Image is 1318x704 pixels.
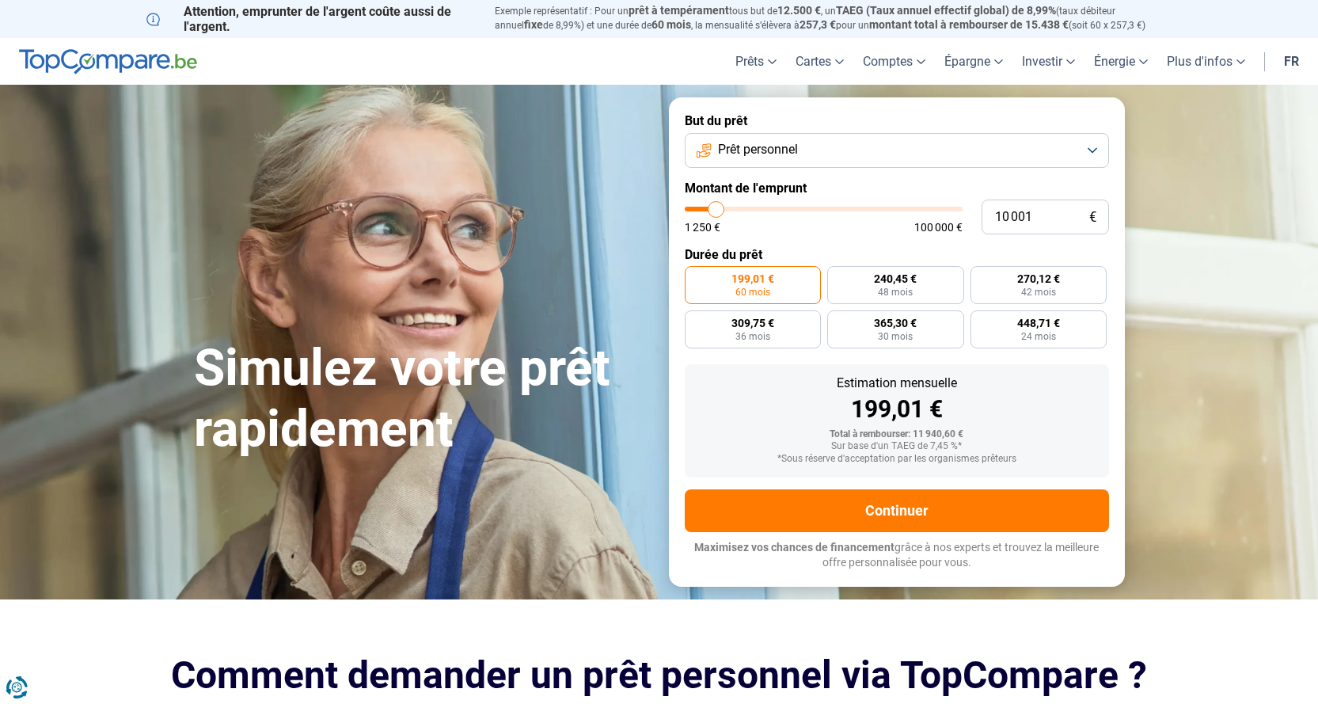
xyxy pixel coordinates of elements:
p: Exemple représentatif : Pour un tous but de , un (taux débiteur annuel de 8,99%) et une durée de ... [495,4,1172,32]
h2: Comment demander un prêt personnel via TopCompare ? [146,653,1172,697]
span: 199,01 € [731,273,774,284]
p: Attention, emprunter de l'argent coûte aussi de l'argent. [146,4,476,34]
span: 60 mois [651,18,691,31]
span: 365,30 € [874,318,917,329]
label: Durée du prêt [685,247,1109,262]
span: 309,75 € [731,318,774,329]
a: Énergie [1084,38,1157,85]
a: Comptes [853,38,935,85]
span: TAEG (Taux annuel effectif global) de 8,99% [836,4,1056,17]
h1: Simulez votre prêt rapidement [194,338,650,460]
span: 240,45 € [874,273,917,284]
a: Investir [1012,38,1084,85]
span: 100 000 € [914,222,963,233]
img: TopCompare [19,49,197,74]
span: 257,3 € [800,18,836,31]
span: 270,12 € [1017,273,1060,284]
p: grâce à nos experts et trouvez la meilleure offre personnalisée pour vous. [685,540,1109,571]
span: prêt à tempérament [629,4,729,17]
label: Montant de l'emprunt [685,181,1109,196]
div: 199,01 € [697,398,1096,421]
div: Total à rembourser: 11 940,60 € [697,429,1096,440]
span: 36 mois [735,332,770,341]
span: 30 mois [878,332,913,341]
span: fixe [524,18,543,31]
span: montant total à rembourser de 15.438 € [869,18,1069,31]
div: *Sous réserve d'acceptation par les organismes prêteurs [697,454,1096,465]
span: 60 mois [735,287,770,297]
a: Prêts [726,38,786,85]
span: Prêt personnel [718,141,798,158]
span: 42 mois [1021,287,1056,297]
a: Cartes [786,38,853,85]
span: € [1089,211,1096,224]
a: Plus d'infos [1157,38,1255,85]
span: 24 mois [1021,332,1056,341]
span: 12.500 € [777,4,821,17]
a: Épargne [935,38,1012,85]
div: Sur base d'un TAEG de 7,45 %* [697,441,1096,452]
span: 448,71 € [1017,318,1060,329]
label: But du prêt [685,113,1109,128]
span: 1 250 € [685,222,720,233]
button: Continuer [685,489,1109,532]
a: fr [1274,38,1309,85]
button: Prêt personnel [685,133,1109,168]
div: Estimation mensuelle [697,377,1096,390]
span: Maximisez vos chances de financement [694,541,894,554]
span: 48 mois [878,287,913,297]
